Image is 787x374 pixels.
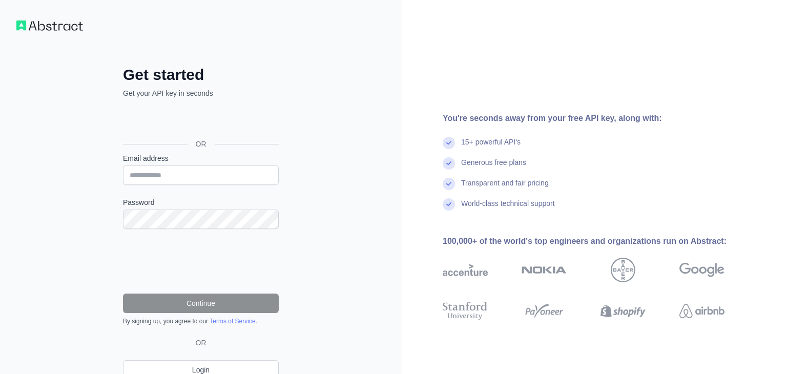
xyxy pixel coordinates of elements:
img: Workflow [16,20,83,31]
img: stanford university [443,300,488,322]
div: 15+ powerful API's [461,137,521,157]
div: You're seconds away from your free API key, along with: [443,112,757,124]
img: shopify [600,300,646,322]
img: bayer [611,258,635,282]
div: Transparent and fair pricing [461,178,549,198]
span: OR [192,338,211,348]
img: accenture [443,258,488,282]
img: airbnb [679,300,724,322]
label: Email address [123,153,279,163]
iframe: reCAPTCHA [123,241,279,281]
img: check mark [443,178,455,190]
div: Generous free plans [461,157,526,178]
div: By signing up, you agree to our . [123,317,279,325]
div: World-class technical support [461,198,555,219]
p: Get your API key in seconds [123,88,279,98]
div: 100,000+ of the world's top engineers and organizations run on Abstract: [443,235,757,247]
h2: Get started [123,66,279,84]
iframe: Sign in with Google Button [118,110,282,132]
label: Password [123,197,279,207]
img: check mark [443,157,455,170]
img: check mark [443,198,455,211]
a: Terms of Service [210,318,255,325]
img: payoneer [522,300,567,322]
span: OR [188,139,215,149]
img: google [679,258,724,282]
img: check mark [443,137,455,149]
img: nokia [522,258,567,282]
button: Continue [123,294,279,313]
